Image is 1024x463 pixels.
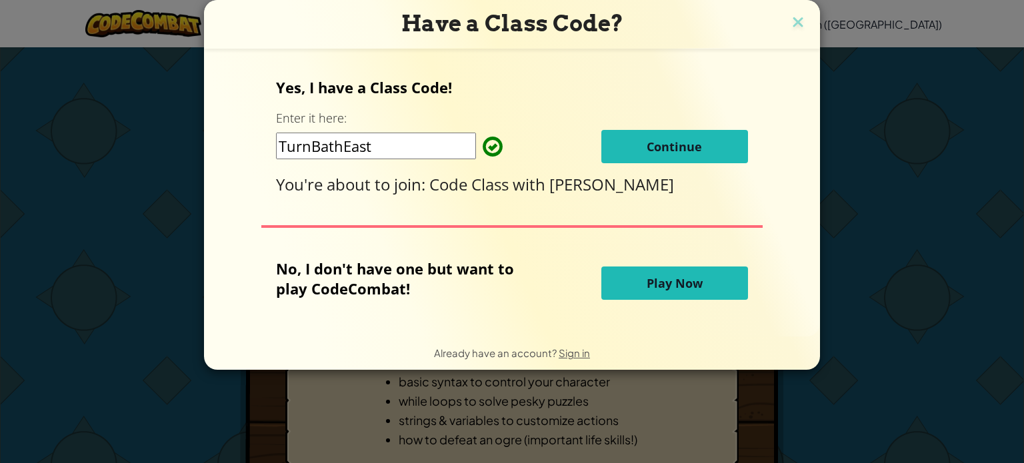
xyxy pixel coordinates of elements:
span: with [513,173,549,195]
span: Continue [647,139,702,155]
span: Have a Class Code? [401,10,623,37]
p: No, I don't have one but want to play CodeCombat! [276,258,534,298]
span: You're about to join: [276,173,429,195]
span: Already have an account? [434,346,559,359]
span: Play Now [647,275,703,291]
p: Yes, I have a Class Code! [276,77,747,97]
span: Code Class [429,173,513,195]
img: close icon [789,13,807,33]
a: Sign in [559,346,590,359]
label: Enter it here: [276,110,347,127]
button: Play Now [601,266,748,300]
span: [PERSON_NAME] [549,173,674,195]
button: Continue [601,130,748,163]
